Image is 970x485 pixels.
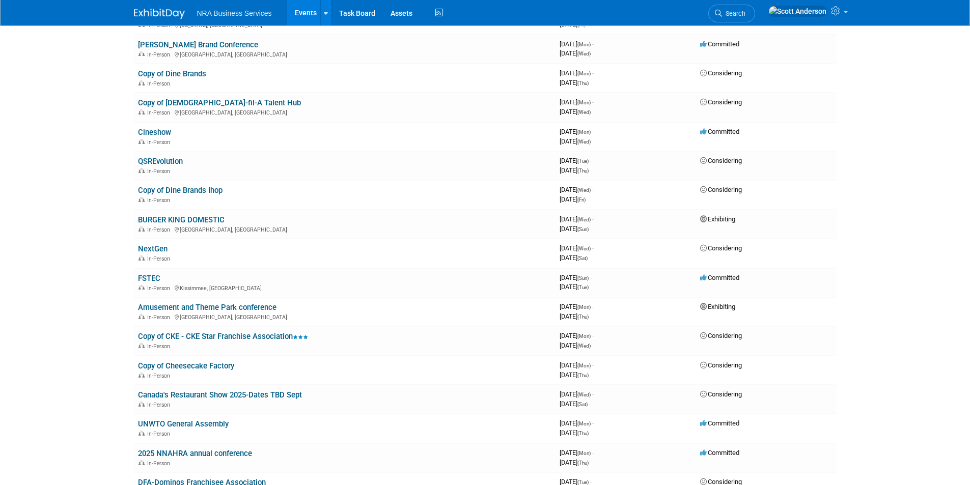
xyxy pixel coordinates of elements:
[138,460,145,465] img: In-Person Event
[577,197,586,203] span: (Fri)
[577,431,589,436] span: (Thu)
[560,225,589,233] span: [DATE]
[147,109,173,116] span: In-Person
[147,197,173,204] span: In-Person
[560,429,589,437] span: [DATE]
[138,343,145,348] img: In-Person Event
[138,431,145,436] img: In-Person Event
[700,449,739,457] span: Committed
[138,255,145,261] img: In-Person Event
[577,275,589,281] span: (Sun)
[147,402,173,408] span: In-Person
[560,137,591,145] span: [DATE]
[590,274,592,281] span: -
[700,274,739,281] span: Committed
[577,363,591,368] span: (Mon)
[138,373,145,378] img: In-Person Event
[577,246,591,251] span: (Wed)
[577,158,589,164] span: (Tue)
[560,49,591,57] span: [DATE]
[577,402,588,407] span: (Sat)
[708,5,755,22] a: Search
[138,128,171,137] a: Cineshow
[138,157,183,166] a: QSREvolution
[577,304,591,310] span: (Mon)
[560,79,589,87] span: [DATE]
[138,51,145,56] img: In-Person Event
[592,361,594,369] span: -
[138,274,160,283] a: FSTEC
[592,128,594,135] span: -
[700,332,742,339] span: Considering
[138,40,258,49] a: [PERSON_NAME] Brand Conference
[138,449,252,458] a: 2025 NNAHRA annual conference
[147,285,173,292] span: In-Person
[147,51,173,58] span: In-Person
[700,419,739,427] span: Committed
[560,128,594,135] span: [DATE]
[592,390,594,398] span: -
[592,40,594,48] span: -
[560,244,594,252] span: [DATE]
[138,244,168,253] a: NextGen
[577,42,591,47] span: (Mon)
[577,314,589,320] span: (Thu)
[560,195,586,203] span: [DATE]
[577,460,589,466] span: (Thu)
[138,80,145,85] img: In-Person Event
[560,419,594,427] span: [DATE]
[560,449,594,457] span: [DATE]
[577,450,591,456] span: (Mon)
[138,109,145,115] img: In-Person Event
[560,274,592,281] span: [DATE]
[700,244,742,252] span: Considering
[138,390,302,400] a: Canada's Restaurant Show 2025-Dates TBD Sept
[700,157,742,164] span: Considering
[560,303,594,310] span: [DATE]
[560,215,594,223] span: [DATE]
[577,51,591,56] span: (Wed)
[560,400,588,408] span: [DATE]
[592,215,594,223] span: -
[592,69,594,77] span: -
[138,402,145,407] img: In-Person Event
[560,332,594,339] span: [DATE]
[138,312,551,321] div: [GEOGRAPHIC_DATA], [GEOGRAPHIC_DATA]
[147,314,173,321] span: In-Person
[700,186,742,193] span: Considering
[138,332,308,341] a: Copy of CKE - CKE Star Franchise Association
[577,187,591,193] span: (Wed)
[577,392,591,397] span: (Wed)
[560,69,594,77] span: [DATE]
[138,419,229,429] a: UNWTO General Assembly
[577,255,588,261] span: (Sat)
[560,40,594,48] span: [DATE]
[560,341,591,349] span: [DATE]
[590,157,592,164] span: -
[138,50,551,58] div: [GEOGRAPHIC_DATA], [GEOGRAPHIC_DATA]
[577,421,591,426] span: (Mon)
[138,314,145,319] img: In-Person Event
[577,80,589,86] span: (Thu)
[197,9,272,17] span: NRA Business Services
[577,100,591,105] span: (Mon)
[577,168,589,174] span: (Thu)
[560,361,594,369] span: [DATE]
[138,168,145,173] img: In-Person Event
[722,10,745,17] span: Search
[138,108,551,116] div: [GEOGRAPHIC_DATA], [GEOGRAPHIC_DATA]
[138,303,276,312] a: Amusement and Theme Park conference
[700,98,742,106] span: Considering
[560,283,589,291] span: [DATE]
[138,186,223,195] a: Copy of Dine Brands Ihop
[147,373,173,379] span: In-Person
[577,226,589,232] span: (Sun)
[138,226,145,232] img: In-Person Event
[138,215,225,224] a: BURGER KING DOMESTIC
[560,254,588,262] span: [DATE]
[592,449,594,457] span: -
[700,40,739,48] span: Committed
[768,6,827,17] img: Scott Anderson
[592,244,594,252] span: -
[577,129,591,135] span: (Mon)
